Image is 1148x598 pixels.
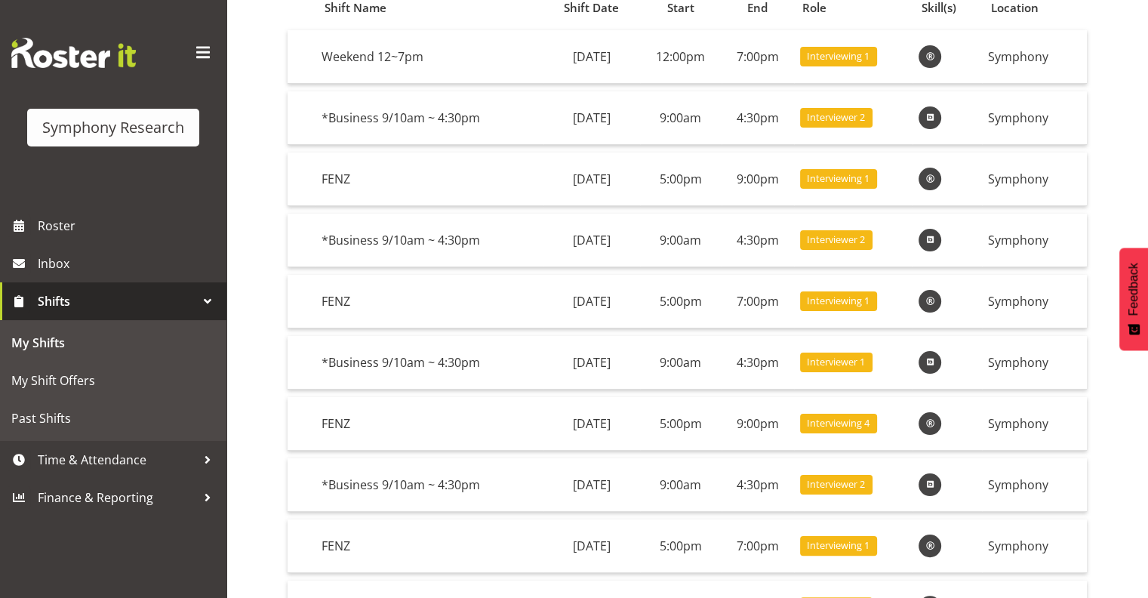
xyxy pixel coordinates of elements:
span: Interviewing 1 [807,171,869,186]
td: 5:00pm [640,519,722,573]
span: Time & Attendance [38,448,196,471]
td: FENZ [315,519,543,573]
td: [DATE] [543,519,640,573]
td: *Business 9/10am ~ 4:30pm [315,336,543,390]
span: Interviewer 2 [807,233,865,247]
td: 9:00am [640,458,722,512]
span: Interviewing 1 [807,294,869,308]
td: FENZ [315,397,543,451]
td: 4:30pm [722,214,794,267]
td: 4:30pm [722,336,794,390]
span: Past Shifts [11,407,215,430]
span: Interviewing 4 [807,416,869,430]
td: [DATE] [543,397,640,451]
td: Symphony [982,336,1087,390]
div: Symphony Research [42,116,184,139]
span: Interviewer 2 [807,477,865,492]
td: Symphony [982,91,1087,145]
td: [DATE] [543,214,640,267]
td: 7:00pm [722,519,794,573]
span: Shifts [38,290,196,313]
a: Past Shifts [4,399,223,437]
td: Symphony [982,153,1087,206]
td: *Business 9/10am ~ 4:30pm [315,458,543,512]
td: Symphony [982,214,1087,267]
td: [DATE] [543,30,640,84]
td: Symphony [982,275,1087,328]
td: 4:30pm [722,458,794,512]
td: Symphony [982,30,1087,84]
td: FENZ [315,275,543,328]
span: Interviewer 2 [807,110,865,125]
td: 7:00pm [722,275,794,328]
td: 12:00pm [640,30,722,84]
td: Symphony [982,519,1087,573]
td: 9:00pm [722,153,794,206]
td: 5:00pm [640,397,722,451]
td: [DATE] [543,336,640,390]
td: 9:00am [640,214,722,267]
a: My Shift Offers [4,362,223,399]
td: [DATE] [543,458,640,512]
span: Finance & Reporting [38,486,196,509]
td: *Business 9/10am ~ 4:30pm [315,91,543,145]
td: 5:00pm [640,275,722,328]
td: 4:30pm [722,91,794,145]
span: My Shift Offers [11,369,215,392]
td: *Business 9/10am ~ 4:30pm [315,214,543,267]
td: FENZ [315,153,543,206]
span: Inbox [38,252,219,275]
td: 7:00pm [722,30,794,84]
td: [DATE] [543,275,640,328]
td: 9:00pm [722,397,794,451]
span: My Shifts [11,331,215,354]
a: My Shifts [4,324,223,362]
td: Symphony [982,458,1087,512]
span: Interviewing 1 [807,538,869,553]
span: Feedback [1127,263,1140,316]
td: 9:00am [640,91,722,145]
td: 5:00pm [640,153,722,206]
td: Symphony [982,397,1087,451]
img: Rosterit website logo [11,38,136,68]
span: Roster [38,214,219,237]
td: [DATE] [543,91,640,145]
span: Interviewer 1 [807,355,865,369]
td: Weekend 12~7pm [315,30,543,84]
td: 9:00am [640,336,722,390]
td: [DATE] [543,153,640,206]
button: Feedback - Show survey [1119,248,1148,350]
span: Interviewing 1 [807,49,869,63]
